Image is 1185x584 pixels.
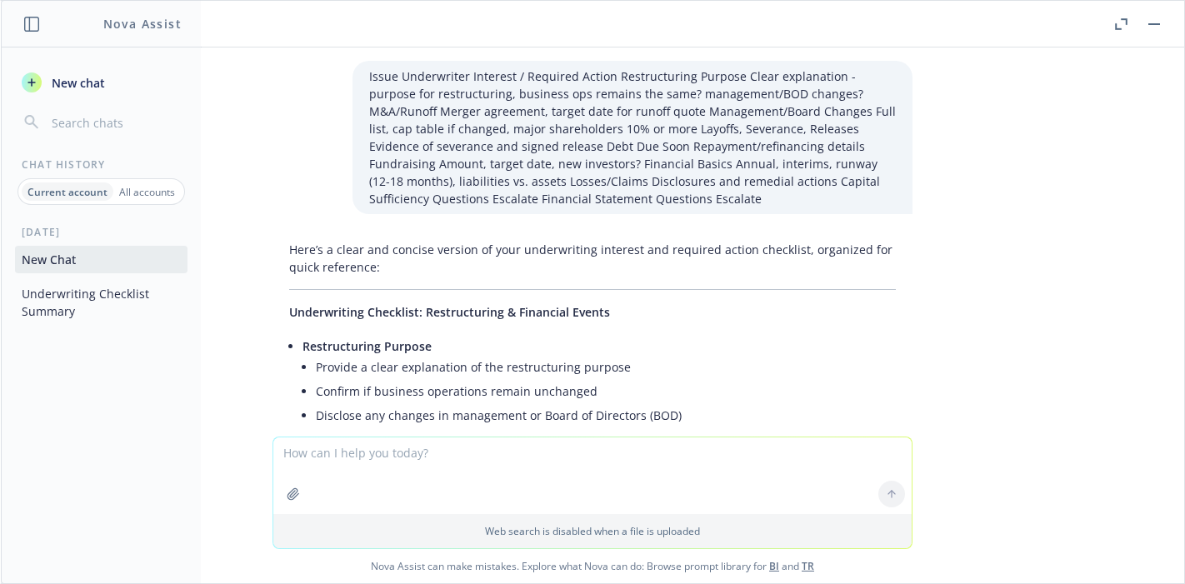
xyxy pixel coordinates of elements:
[15,67,187,97] button: New chat
[802,559,814,573] a: TR
[316,379,896,403] li: Confirm if business operations remain unchanged
[119,185,175,199] p: All accounts
[15,246,187,273] button: New Chat
[27,185,107,199] p: Current account
[289,241,896,276] p: Here’s a clear and concise version of your underwriting interest and required action checklist, o...
[7,549,1177,583] span: Nova Assist can make mistakes. Explore what Nova can do: Browse prompt library for and
[2,157,201,172] div: Chat History
[302,435,378,451] span: M&A / Runoff
[316,355,896,379] li: Provide a clear explanation of the restructuring purpose
[302,338,432,354] span: Restructuring Purpose
[769,559,779,573] a: BI
[316,403,896,427] li: Disclose any changes in management or Board of Directors (BOD)
[103,15,182,32] h1: Nova Assist
[283,524,902,538] p: Web search is disabled when a file is uploaded
[15,280,187,325] button: Underwriting Checklist Summary
[289,304,610,320] span: Underwriting Checklist: Restructuring & Financial Events
[48,74,105,92] span: New chat
[48,111,181,134] input: Search chats
[2,225,201,239] div: [DATE]
[369,67,896,207] p: Issue Underwriter Interest / Required Action Restructuring Purpose Clear explanation - purpose fo...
